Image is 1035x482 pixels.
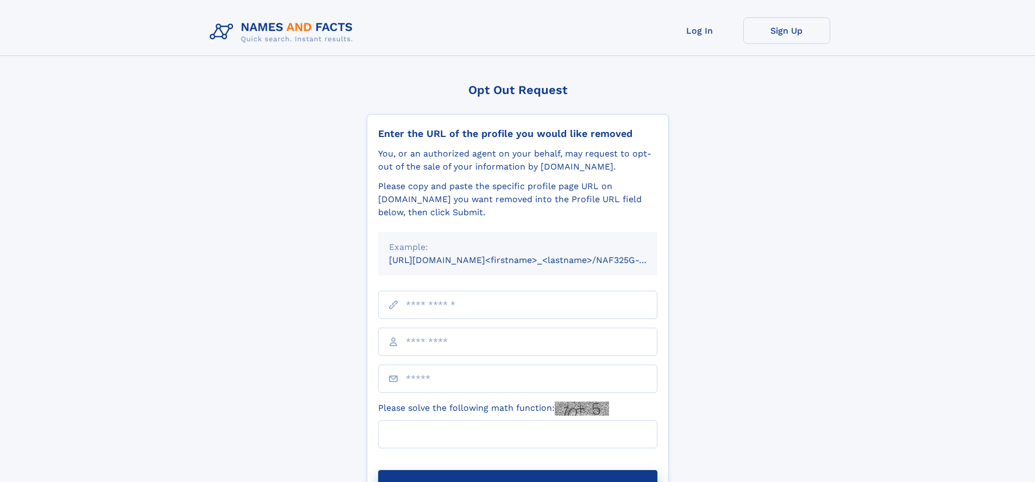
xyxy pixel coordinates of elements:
[389,241,647,254] div: Example:
[367,83,669,97] div: Opt Out Request
[205,17,362,47] img: Logo Names and Facts
[656,17,743,44] a: Log In
[378,147,657,173] div: You, or an authorized agent on your behalf, may request to opt-out of the sale of your informatio...
[378,402,609,416] label: Please solve the following math function:
[378,180,657,219] div: Please copy and paste the specific profile page URL on [DOMAIN_NAME] you want removed into the Pr...
[743,17,830,44] a: Sign Up
[378,128,657,140] div: Enter the URL of the profile you would like removed
[389,255,678,265] small: [URL][DOMAIN_NAME]<firstname>_<lastname>/NAF325G-xxxxxxxx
